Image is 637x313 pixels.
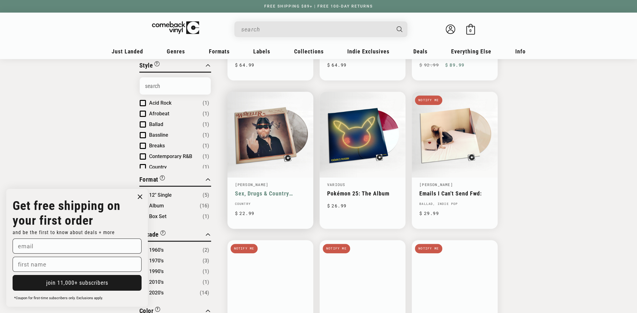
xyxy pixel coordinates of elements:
[203,110,209,118] span: Number of products: (1)
[149,192,172,198] span: 12" Single
[203,131,209,139] span: Number of products: (1)
[203,163,209,171] span: Number of products: (1)
[14,296,103,300] span: *Coupon for first-time subscribers only. Exclusions apply.
[200,202,209,210] span: Number of products: (16)
[139,61,160,72] button: Filter by Style
[413,48,427,55] span: Deals
[149,153,192,159] span: Contemporary R&B
[203,246,209,254] span: Number of products: (2)
[203,213,209,220] span: Number of products: (1)
[203,278,209,286] span: Number of products: (1)
[149,290,164,296] span: 2020's
[13,275,142,291] button: join 11,000+ subscribers
[135,192,145,201] button: Close dialog
[241,23,390,36] input: When autocomplete results are available use up and down arrows to review and enter to select
[149,247,164,253] span: 1960's
[253,48,270,55] span: Labels
[203,257,209,265] span: Number of products: (3)
[235,190,306,197] a: Sex, Drugs & Country Music
[149,203,164,209] span: Album
[234,21,407,37] div: Search
[13,229,115,235] span: and be the first to know about deals + more
[139,62,153,69] span: Style
[419,190,490,197] a: Emails I Can't Send Fwd:
[167,48,185,55] span: Genres
[515,48,526,55] span: Info
[203,99,209,107] span: Number of products: (1)
[235,182,269,187] a: [PERSON_NAME]
[327,190,398,197] a: Pokémon 25: The Album
[419,182,453,187] a: [PERSON_NAME]
[13,198,120,228] strong: Get free shipping on your first order
[203,121,209,128] span: Number of products: (1)
[149,143,165,149] span: Breaks
[200,289,209,297] span: Number of products: (14)
[13,257,142,272] input: first name
[149,100,171,106] span: Acid Rock
[327,182,345,187] a: Various
[149,258,164,264] span: 1970's
[112,48,143,55] span: Just Landed
[149,279,164,285] span: 2010's
[140,77,211,95] input: Search Options
[294,48,324,55] span: Collections
[451,48,491,55] span: Everything Else
[149,164,167,170] span: Country
[149,268,164,274] span: 1990's
[203,153,209,160] span: Number of products: (1)
[258,4,379,8] a: FREE SHIPPING $89+ | FREE 100-DAY RETURNS
[139,230,165,241] button: Filter by Decade
[469,28,472,33] span: 0
[139,175,165,186] button: Filter by Format
[13,239,142,254] input: email
[149,121,163,127] span: Ballad
[149,213,166,219] span: Box Set
[149,132,168,138] span: Bassline
[203,268,209,275] span: Number of products: (1)
[203,191,209,199] span: Number of products: (5)
[347,48,389,55] span: Indie Exclusives
[203,142,209,150] span: Number of products: (1)
[149,111,169,117] span: Afrobeat
[391,21,408,37] button: Search
[209,48,230,55] span: Formats
[139,176,158,183] span: Format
